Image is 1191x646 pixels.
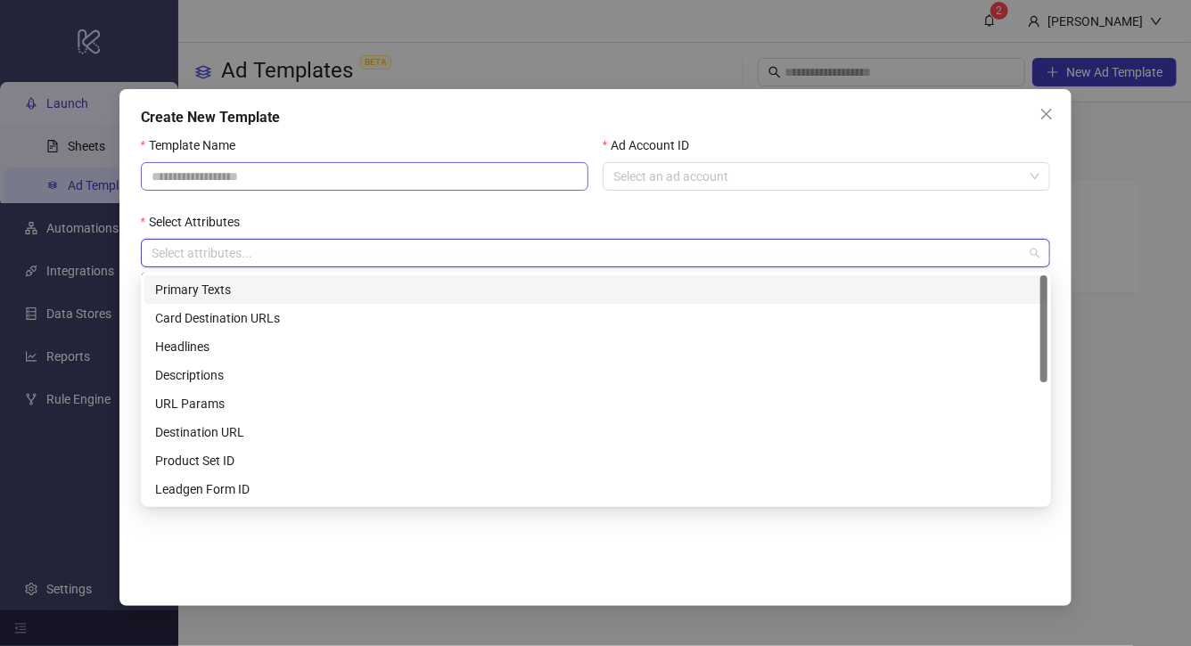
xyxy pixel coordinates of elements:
[141,107,1051,128] div: Create New Template
[613,163,1023,190] input: Ad Account ID
[141,212,251,232] label: Select Attributes
[144,304,1047,332] div: Card Destination URLs
[155,422,1037,442] div: Destination URL
[141,135,247,155] label: Template Name
[155,337,1037,356] div: Headlines
[155,479,1037,499] div: Leadgen Form ID
[144,389,1047,418] div: URL Params
[141,162,588,191] input: Template Name
[144,446,1047,475] div: Product Set ID
[144,275,1047,304] div: Primary Texts
[1039,107,1054,121] span: close
[144,418,1047,446] div: Destination URL
[152,242,155,264] input: Select Attributes
[144,332,1047,361] div: Headlines
[155,394,1037,413] div: URL Params
[155,451,1037,470] div: Product Set ID
[144,475,1047,503] div: Leadgen Form ID
[144,361,1047,389] div: Descriptions
[155,280,1037,299] div: Primary Texts
[603,135,701,155] label: Ad Account ID
[155,365,1037,385] div: Descriptions
[141,267,1051,287] div: Select attributes to include in this template.
[1032,100,1061,128] button: Close
[155,308,1037,328] div: Card Destination URLs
